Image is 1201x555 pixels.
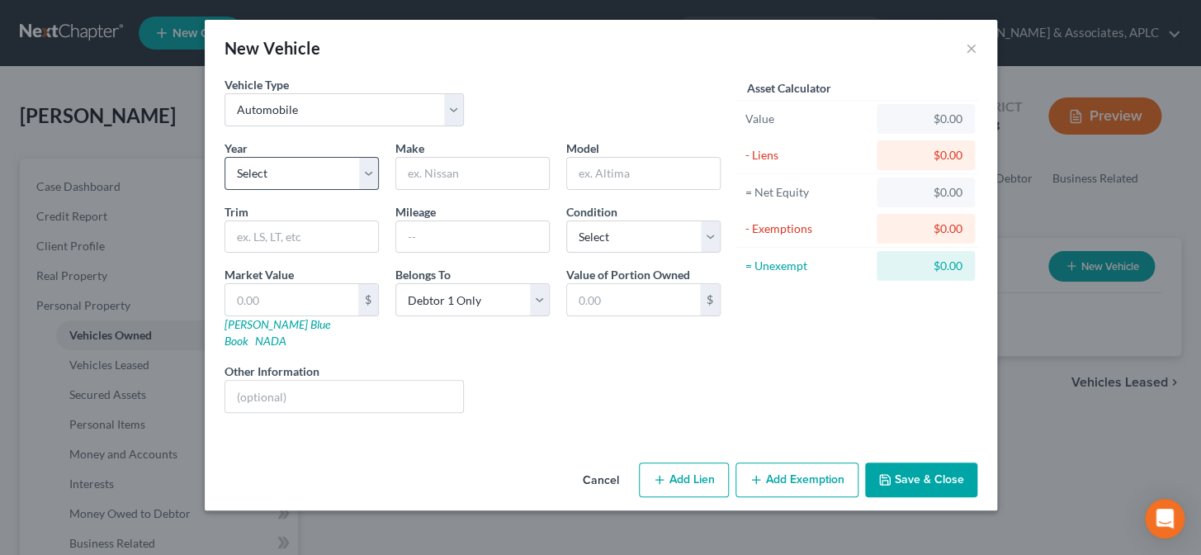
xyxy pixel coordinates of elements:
[865,462,977,497] button: Save & Close
[358,284,378,315] div: $
[966,38,977,58] button: ×
[566,140,599,157] label: Model
[396,158,549,189] input: ex. Nissan
[396,221,549,253] input: --
[890,184,962,201] div: $0.00
[639,462,729,497] button: Add Lien
[225,266,294,283] label: Market Value
[745,111,870,127] div: Value
[745,147,870,164] div: - Liens
[747,79,831,97] label: Asset Calculator
[566,203,617,221] label: Condition
[1145,499,1184,538] div: Open Intercom Messenger
[745,258,870,274] div: = Unexempt
[225,221,378,253] input: ex. LS, LT, etc
[395,203,436,221] label: Mileage
[395,268,451,282] span: Belongs To
[700,284,720,315] div: $
[225,284,358,315] input: 0.00
[255,334,286,348] a: NADA
[745,184,870,201] div: = Net Equity
[225,203,248,221] label: Trim
[225,76,289,93] label: Vehicle Type
[735,462,858,497] button: Add Exemption
[395,141,424,155] span: Make
[890,258,962,274] div: $0.00
[566,266,690,283] label: Value of Portion Owned
[225,381,464,412] input: (optional)
[225,363,319,380] label: Other Information
[567,284,700,315] input: 0.00
[567,158,720,189] input: ex. Altima
[890,221,962,237] div: $0.00
[225,317,330,348] a: [PERSON_NAME] Blue Book
[890,147,962,164] div: $0.00
[745,221,870,237] div: - Exemptions
[225,140,248,157] label: Year
[890,111,962,127] div: $0.00
[570,464,632,497] button: Cancel
[225,36,320,59] div: New Vehicle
